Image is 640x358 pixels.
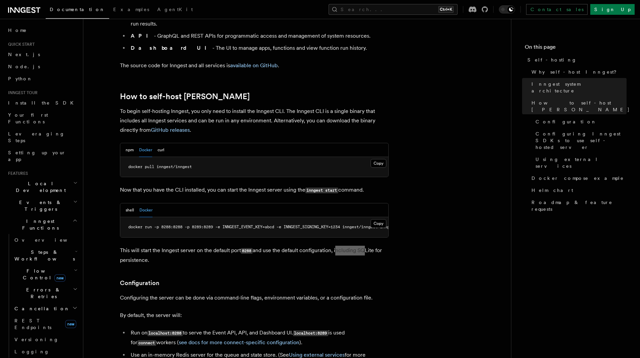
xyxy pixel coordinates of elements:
[179,339,299,346] a: see docs for more connect-specific configuration
[5,24,79,36] a: Home
[120,185,389,195] p: Now that you have the CLI installed, you can start the Inngest server using the command.
[120,61,389,70] p: The source code for Inngest and all services is .
[531,187,573,194] span: Helm chart
[438,6,454,13] kbd: Ctrl+K
[128,225,411,229] span: docker run -p 8288:8288 -p 8289:8289 -e INNGEST_EVENT_KEY=abcd -e INNGEST_SIGNING_KEY=1234 innges...
[8,150,66,162] span: Setting up your app
[531,81,627,94] span: Inngest system architecture
[12,333,79,346] a: Versioning
[8,64,40,69] span: Node.js
[158,143,164,157] button: curl
[5,128,79,147] a: Leveraging Steps
[529,66,627,78] a: Why self-host Inngest?
[157,7,193,12] span: AgentKit
[120,92,250,101] a: How to self-host [PERSON_NAME]
[12,249,75,262] span: Steps & Workflows
[12,268,74,281] span: Flow Control
[5,109,79,128] a: Your first Functions
[531,199,627,212] span: Roadmap & feature requests
[5,48,79,61] a: Next.js
[129,31,389,41] li: - GraphQL and REST APIs for programmatic access and management of system resources.
[120,278,159,288] a: Configuration
[8,27,27,34] span: Home
[14,349,49,354] span: Logging
[536,130,627,151] span: Configuring Inngest SDKs to use self-hosted server
[5,177,79,196] button: Local Development
[5,97,79,109] a: Install the SDK
[230,62,278,69] a: available on GitHub
[536,156,627,169] span: Using external services
[109,2,153,18] a: Examples
[5,218,73,231] span: Inngest Functions
[305,188,338,193] code: inngest start
[529,184,627,196] a: Helm chart
[14,237,84,243] span: Overview
[12,246,79,265] button: Steps & Workflows
[8,100,78,106] span: Install the SDK
[12,303,79,315] button: Cancellation
[527,56,577,63] span: Self-hosting
[113,7,149,12] span: Examples
[499,5,515,13] button: Toggle dark mode
[5,73,79,85] a: Python
[14,337,59,342] span: Versioning
[5,61,79,73] a: Node.js
[12,346,79,358] a: Logging
[329,4,458,15] button: Search...Ctrl+K
[12,234,79,246] a: Overview
[5,234,79,358] div: Inngest Functions
[531,100,630,113] span: How to self-host [PERSON_NAME]
[8,112,48,124] span: Your first Functions
[289,352,345,358] a: Using external services
[371,159,386,168] button: Copy
[12,305,70,312] span: Cancellation
[153,2,197,18] a: AgentKit
[533,116,627,128] a: Configuration
[14,318,51,330] span: REST Endpoints
[5,90,38,95] span: Inngest tour
[50,7,105,12] span: Documentation
[533,153,627,172] a: Using external services
[120,311,389,320] p: By default, the server will:
[8,131,65,143] span: Leveraging Steps
[131,45,212,51] strong: Dashboard UI
[12,284,79,303] button: Errors & Retries
[120,293,389,303] p: Configuring the server can be done via command-line flags, environment variables, or a configurat...
[8,76,33,81] span: Python
[137,340,156,346] code: connect
[46,2,109,19] a: Documentation
[529,172,627,184] a: Docker compose example
[120,246,389,265] p: This will start the Inngest server on the default port and use the default configuration, includi...
[120,107,389,135] p: To begin self-hosting Inngest, you only need to install the Inngest CLI. The Inngest CLI is a sin...
[129,328,389,348] li: Run on to serve the Event API, API, and Dashboard UI. is used for workers ( ).
[139,143,152,157] button: Docker
[531,175,624,182] span: Docker compose example
[139,203,153,217] button: Docker
[531,69,621,75] span: Why self-host Inngest?
[371,219,386,228] button: Copy
[590,4,635,15] a: Sign Up
[5,180,73,194] span: Local Development
[5,199,73,212] span: Events & Triggers
[128,164,192,169] span: docker pull inngest/inngest
[12,286,73,300] span: Errors & Retries
[54,274,66,282] span: new
[293,330,328,336] code: localhost:8289
[5,147,79,165] a: Setting up your app
[536,118,597,125] span: Configuration
[65,320,76,328] span: new
[529,196,627,215] a: Roadmap & feature requests
[5,196,79,215] button: Events & Triggers
[529,97,627,116] a: How to self-host [PERSON_NAME]
[126,203,134,217] button: shell
[5,215,79,234] button: Inngest Functions
[147,330,183,336] code: localhost:8288
[12,265,79,284] button: Flow Controlnew
[126,143,134,157] button: npm
[5,171,28,176] span: Features
[533,128,627,153] a: Configuring Inngest SDKs to use self-hosted server
[525,43,627,54] h4: On this page
[529,78,627,97] a: Inngest system architecture
[151,127,190,133] a: GitHub releases
[8,52,40,57] span: Next.js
